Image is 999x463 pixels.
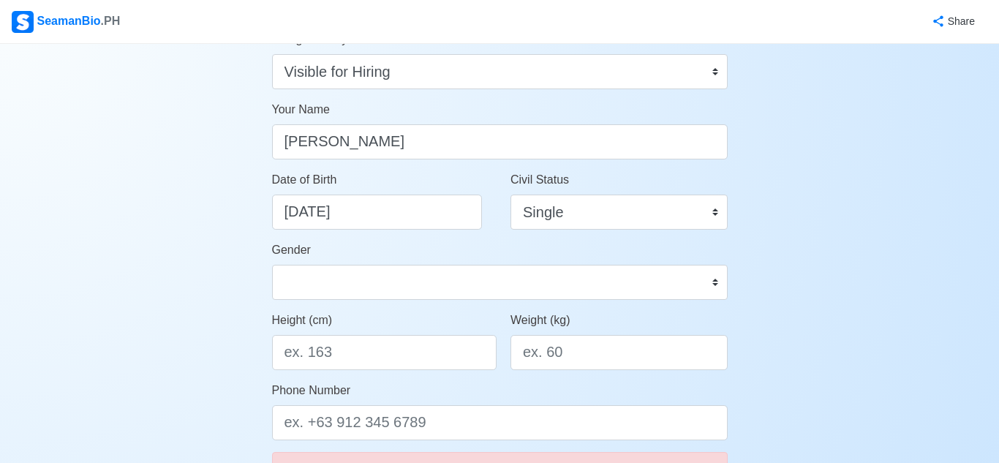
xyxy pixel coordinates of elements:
[272,335,497,370] input: ex. 163
[272,33,348,45] span: Hiring Visibility
[272,171,337,189] label: Date of Birth
[12,11,120,33] div: SeamanBio
[272,314,333,326] span: Height (cm)
[510,335,728,370] input: ex. 60
[510,314,570,326] span: Weight (kg)
[272,241,311,259] label: Gender
[272,103,330,116] span: Your Name
[510,171,569,189] label: Civil Status
[101,15,121,27] span: .PH
[272,384,351,396] span: Phone Number
[272,405,728,440] input: ex. +63 912 345 6789
[272,124,728,159] input: Type your name
[917,7,987,36] button: Share
[12,11,34,33] img: Logo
